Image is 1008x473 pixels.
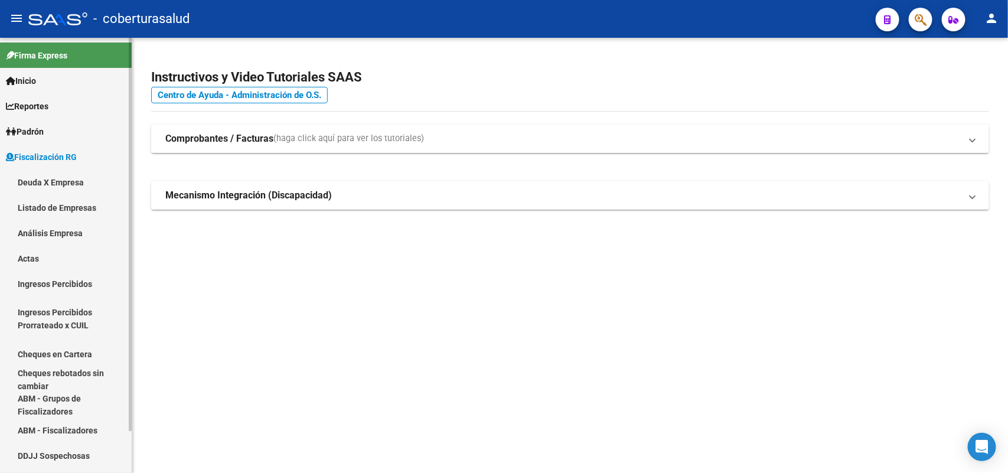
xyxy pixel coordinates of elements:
span: (haga click aquí para ver los tutoriales) [273,132,424,145]
span: Padrón [6,125,44,138]
span: Firma Express [6,49,67,62]
span: Reportes [6,100,48,113]
strong: Mecanismo Integración (Discapacidad) [165,189,332,202]
mat-expansion-panel-header: Comprobantes / Facturas(haga click aquí para ver los tutoriales) [151,125,989,153]
div: Open Intercom Messenger [968,433,996,461]
mat-icon: menu [9,11,24,25]
a: Centro de Ayuda - Administración de O.S. [151,87,328,103]
span: Fiscalización RG [6,151,77,164]
mat-expansion-panel-header: Mecanismo Integración (Discapacidad) [151,181,989,210]
span: Inicio [6,74,36,87]
span: - coberturasalud [93,6,190,32]
h2: Instructivos y Video Tutoriales SAAS [151,66,989,89]
strong: Comprobantes / Facturas [165,132,273,145]
mat-icon: person [984,11,999,25]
